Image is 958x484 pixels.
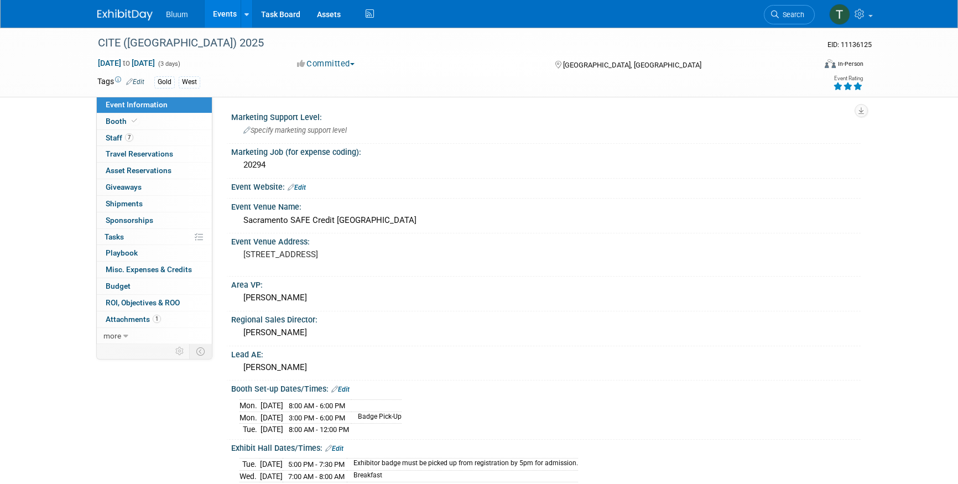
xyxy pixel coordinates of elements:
div: Regional Sales Director: [231,311,861,325]
span: Staff [106,133,133,142]
td: [DATE] [261,412,283,424]
img: Taylor Bradley [829,4,850,25]
div: In-Person [837,60,863,68]
span: Asset Reservations [106,166,171,175]
span: 7 [125,133,133,142]
div: 20294 [239,157,852,174]
td: Tue. [239,459,260,471]
span: Shipments [106,199,143,208]
td: Toggle Event Tabs [190,344,212,358]
td: Mon. [239,399,261,412]
span: Playbook [106,248,138,257]
div: Event Rating [833,76,863,81]
a: Booth [97,113,212,129]
div: Lead AE: [231,346,861,360]
a: Budget [97,278,212,294]
span: Booth [106,117,139,126]
div: Sacramento SAFE Credit [GEOGRAPHIC_DATA] [239,212,852,229]
span: ROI, Objectives & ROO [106,298,180,307]
a: Shipments [97,196,212,212]
div: Event Venue Name: [231,199,861,212]
span: Bluum [166,10,188,19]
span: 7:00 AM - 8:00 AM [288,472,345,481]
td: [DATE] [261,399,283,412]
span: more [103,331,121,340]
td: Badge Pick-Up [351,412,402,424]
a: Giveaways [97,179,212,195]
span: Giveaways [106,183,142,191]
div: West [179,76,200,88]
a: Attachments1 [97,311,212,327]
a: Edit [331,386,350,393]
div: Event Format [749,58,863,74]
span: Budget [106,282,131,290]
div: Exhibit Hall Dates/Times: [231,440,861,454]
span: Travel Reservations [106,149,173,158]
div: Event Website: [231,179,861,193]
span: Event ID: 11136125 [827,40,872,49]
a: Event Information [97,97,212,113]
td: Exhibitor badge must be picked up from registration by 5pm for admission. [347,459,578,471]
a: Tasks [97,229,212,245]
td: Personalize Event Tab Strip [170,344,190,358]
div: Area VP: [231,277,861,290]
span: (3 days) [157,60,180,67]
a: Edit [288,184,306,191]
div: Gold [154,76,175,88]
span: 5:00 PM - 7:30 PM [288,460,345,469]
span: Sponsorships [106,216,153,225]
button: Committed [293,58,359,70]
span: to [121,59,132,67]
td: [DATE] [260,459,283,471]
td: Breakfast [347,470,578,482]
img: Format-Inperson.png [825,59,836,68]
span: Search [779,11,804,19]
div: CITE ([GEOGRAPHIC_DATA]) 2025 [94,33,798,53]
span: 8:00 AM - 6:00 PM [289,402,345,410]
a: Sponsorships [97,212,212,228]
div: [PERSON_NAME] [239,289,852,306]
div: Marketing Support Level: [231,109,861,123]
div: Marketing Job (for expense coding): [231,144,861,158]
span: Attachments [106,315,161,324]
a: Staff7 [97,130,212,146]
div: Booth Set-up Dates/Times: [231,381,861,395]
div: Event Venue Address: [231,233,861,247]
a: Edit [325,445,343,452]
span: Tasks [105,232,124,241]
td: [DATE] [260,470,283,482]
pre: [STREET_ADDRESS] [243,249,481,259]
span: 8:00 AM - 12:00 PM [289,425,349,434]
a: Travel Reservations [97,146,212,162]
td: Tags [97,76,144,89]
span: 3:00 PM - 6:00 PM [289,414,345,422]
td: Wed. [239,470,260,482]
td: [DATE] [261,424,283,435]
a: ROI, Objectives & ROO [97,295,212,311]
a: more [97,328,212,344]
a: Search [764,5,815,24]
span: [GEOGRAPHIC_DATA], [GEOGRAPHIC_DATA] [563,61,701,69]
img: ExhibitDay [97,9,153,20]
td: Tue. [239,424,261,435]
span: Misc. Expenses & Credits [106,265,192,274]
a: Edit [126,78,144,86]
div: [PERSON_NAME] [239,324,852,341]
td: Mon. [239,412,261,424]
a: Misc. Expenses & Credits [97,262,212,278]
span: Event Information [106,100,168,109]
a: Asset Reservations [97,163,212,179]
span: [DATE] [DATE] [97,58,155,68]
span: Specify marketing support level [243,126,347,134]
a: Playbook [97,245,212,261]
i: Booth reservation complete [132,118,137,124]
div: [PERSON_NAME] [239,359,852,376]
span: 1 [153,315,161,323]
